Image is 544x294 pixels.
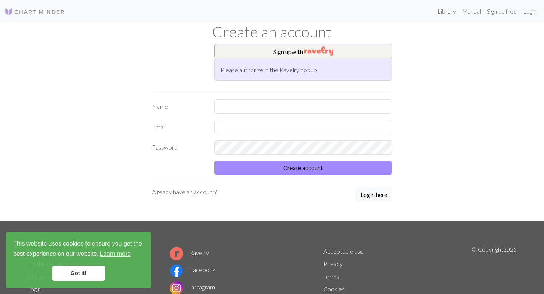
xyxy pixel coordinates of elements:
[170,266,216,273] a: Facebook
[5,7,65,16] img: Logo
[304,46,333,56] img: Ravelry
[147,99,210,114] label: Name
[355,187,392,202] button: Login here
[23,23,521,41] h1: Create an account
[484,4,520,19] a: Sign up free
[434,4,459,19] a: Library
[323,285,345,292] a: Cookies
[6,232,151,288] div: cookieconsent
[170,249,209,256] a: Ravelry
[52,266,105,281] a: dismiss cookie message
[323,248,363,255] a: Acceptable use
[13,239,144,260] span: This website uses cookies to ensure you get the best experience on our website.
[323,260,343,267] a: Privacy
[99,248,132,260] a: learn more about cookies
[170,264,183,277] img: Facebook logo
[355,187,392,203] a: Login here
[520,4,539,19] a: Login
[152,187,217,197] p: Already have an account?
[147,140,210,155] label: Password
[214,161,392,175] button: Create account
[323,273,339,280] a: Terms
[27,285,41,292] a: Login
[459,4,484,19] a: Manual
[170,283,215,291] a: Instagram
[170,247,183,260] img: Ravelry logo
[147,120,210,134] label: Email
[214,44,392,59] button: Sign upwith
[214,59,392,81] div: Please authorize in the Ravelry popup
